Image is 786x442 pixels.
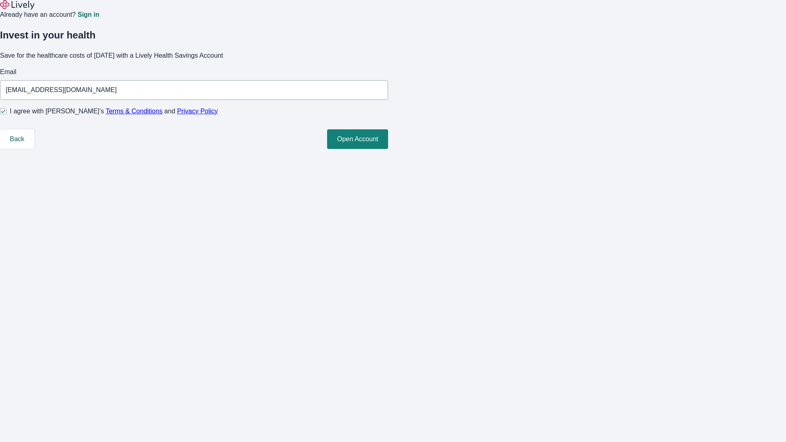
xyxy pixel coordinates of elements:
button: Open Account [327,129,388,149]
a: Sign in [77,11,99,18]
span: I agree with [PERSON_NAME]’s and [10,106,218,116]
a: Privacy Policy [177,108,218,115]
a: Terms & Conditions [106,108,163,115]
